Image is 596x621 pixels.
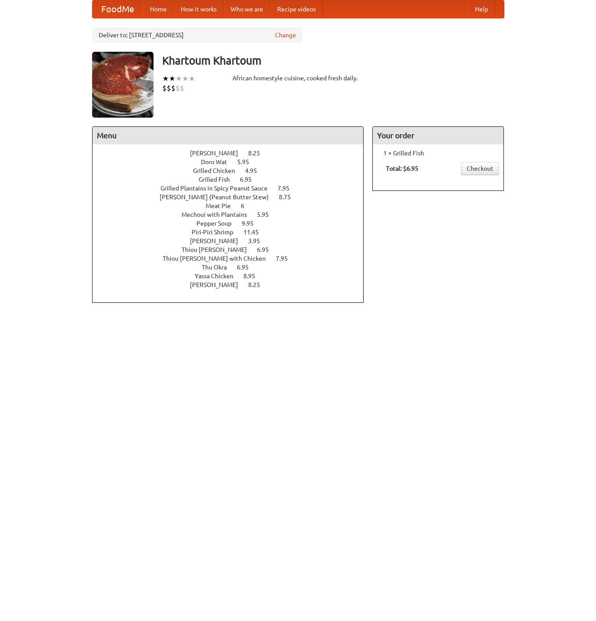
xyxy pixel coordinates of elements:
[162,52,504,69] h3: Khartoum Khartoum
[182,211,256,218] span: Mechoui with Plantains
[190,237,276,244] a: [PERSON_NAME] 3.95
[245,167,266,174] span: 4.95
[199,176,239,183] span: Grilled Fish
[167,83,171,93] li: $
[92,52,153,118] img: angular.jpg
[242,220,262,227] span: 9.95
[163,255,304,262] a: Thiou [PERSON_NAME] with Chicken 7.95
[161,185,306,192] a: Grilled Plantains in Spicy Peanut Sauce 7.95
[171,83,175,93] li: $
[202,264,265,271] a: Thu Okra 6.95
[241,202,253,209] span: 6
[174,0,224,18] a: How it works
[278,185,298,192] span: 7.95
[377,149,499,158] li: 1 × Grilled Fish
[202,264,236,271] span: Thu Okra
[169,74,175,83] li: ★
[373,127,503,144] h4: Your order
[270,0,323,18] a: Recipe videos
[190,150,276,157] a: [PERSON_NAME] 8.25
[243,229,268,236] span: 11.45
[93,127,364,144] h4: Menu
[206,202,261,209] a: Meat Pie 6
[237,264,257,271] span: 6.95
[162,83,167,93] li: $
[182,246,256,253] span: Thiou [PERSON_NAME]
[182,74,189,83] li: ★
[199,176,268,183] a: Grilled Fish 6.95
[180,83,184,93] li: $
[232,74,364,83] div: African homestyle cuisine, cooked fresh daily.
[243,273,264,280] span: 8.95
[237,158,258,165] span: 5.95
[248,150,269,157] span: 8.25
[143,0,174,18] a: Home
[201,158,236,165] span: Doro Wat
[190,281,247,288] span: [PERSON_NAME]
[201,158,265,165] a: Doro Wat 5.95
[160,194,307,201] a: [PERSON_NAME] (Peanut Butter Stew) 8.75
[206,202,239,209] span: Meat Pie
[182,246,285,253] a: Thiou [PERSON_NAME] 6.95
[192,229,242,236] span: Piri-Piri Shrimp
[192,229,275,236] a: Piri-Piri Shrimp 11.45
[196,220,240,227] span: Pepper Soup
[190,150,247,157] span: [PERSON_NAME]
[248,237,269,244] span: 3.95
[93,0,143,18] a: FoodMe
[240,176,261,183] span: 6.95
[92,27,303,43] div: Deliver to: [STREET_ADDRESS]
[190,281,276,288] a: [PERSON_NAME] 8.25
[175,74,182,83] li: ★
[196,220,270,227] a: Pepper Soup 9.95
[224,0,270,18] a: Who we are
[193,167,273,174] a: Grilled Chicken 4.95
[248,281,269,288] span: 8.25
[468,0,495,18] a: Help
[257,211,278,218] span: 5.95
[279,194,300,201] span: 8.75
[195,273,242,280] span: Yassa Chicken
[182,211,285,218] a: Mechoui with Plantains 5.95
[160,194,278,201] span: [PERSON_NAME] (Peanut Butter Stew)
[275,31,296,39] a: Change
[163,255,275,262] span: Thiou [PERSON_NAME] with Chicken
[162,74,169,83] li: ★
[161,185,276,192] span: Grilled Plantains in Spicy Peanut Sauce
[276,255,296,262] span: 7.95
[461,162,499,175] a: Checkout
[386,165,418,172] b: Total: $6.95
[257,246,278,253] span: 6.95
[190,237,247,244] span: [PERSON_NAME]
[193,167,244,174] span: Grilled Chicken
[189,74,195,83] li: ★
[195,273,271,280] a: Yassa Chicken 8.95
[175,83,180,93] li: $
